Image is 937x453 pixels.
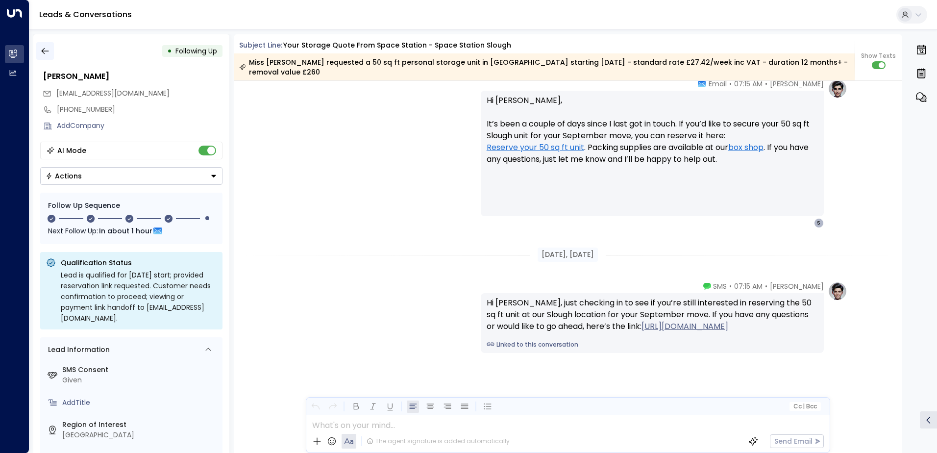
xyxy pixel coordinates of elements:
button: Redo [326,401,339,413]
div: Button group with a nested menu [40,167,222,185]
label: SMS Consent [62,365,219,375]
div: AI Mode [57,146,86,155]
span: • [729,79,732,89]
div: [PERSON_NAME] [43,71,222,82]
p: Qualification Status [61,258,217,268]
p: Hi [PERSON_NAME], It’s been a couple of days since I last got in touch. If you’d like to secure y... [487,95,818,177]
a: box shop [728,142,764,153]
button: Actions [40,167,222,185]
div: Follow Up Sequence [48,201,215,211]
button: Undo [309,401,321,413]
div: The agent signature is added automatically [367,437,510,446]
span: Email [709,79,727,89]
img: profile-logo.png [828,79,847,99]
div: S [814,218,824,228]
span: Subject Line: [239,40,282,50]
div: Lead Information [45,345,110,355]
img: profile-logo.png [828,281,847,301]
div: • [167,42,172,60]
span: [PERSON_NAME] [770,79,824,89]
label: Region of Interest [62,420,219,430]
div: Miss [PERSON_NAME] requested a 50 sq ft personal storage unit in [GEOGRAPHIC_DATA] starting [DATE... [239,57,849,77]
a: Reserve your 50 sq ft unit [487,142,584,153]
span: saniya_shah61@yahoo.com [56,88,170,99]
a: [URL][DOMAIN_NAME] [641,321,728,332]
div: AddTitle [62,398,219,408]
span: Following Up [175,46,217,56]
span: Show Texts [861,51,896,60]
div: Given [62,375,219,385]
button: Cc|Bcc [789,402,820,411]
div: [DATE], [DATE] [538,248,598,262]
div: [PHONE_NUMBER] [57,104,222,115]
div: Hi [PERSON_NAME], just checking in to see if you’re still interested in reserving the 50 sq ft un... [487,297,818,332]
div: [GEOGRAPHIC_DATA] [62,430,219,440]
a: Linked to this conversation [487,340,818,349]
span: Cc Bcc [793,403,816,410]
span: • [729,281,732,291]
span: [EMAIL_ADDRESS][DOMAIN_NAME] [56,88,170,98]
span: 07:15 AM [734,281,763,291]
span: SMS [713,281,727,291]
div: Actions [46,172,82,180]
div: Lead is qualified for [DATE] start; provided reservation link requested. Customer needs confirmat... [61,270,217,324]
div: AddCompany [57,121,222,131]
div: Your storage quote from Space Station - Space Station Slough [283,40,511,50]
span: • [765,281,767,291]
span: 07:15 AM [734,79,763,89]
span: | [803,403,805,410]
span: [PERSON_NAME] [770,281,824,291]
div: Next Follow Up: [48,226,215,236]
span: • [765,79,767,89]
a: Leads & Conversations [39,9,132,20]
span: In about 1 hour [99,226,152,236]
